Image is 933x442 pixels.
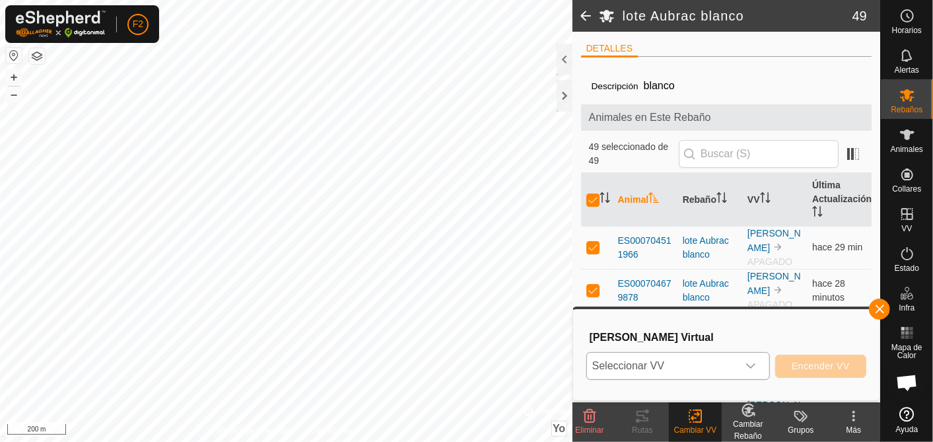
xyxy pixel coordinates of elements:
[892,26,922,34] span: Horarios
[310,425,354,437] a: Contáctenos
[679,140,839,168] input: Buscar (S)
[6,69,22,85] button: +
[747,299,792,310] span: APAGADO
[683,277,737,305] div: lote Aubrac blanco
[812,180,872,204] font: Última Actualización
[896,425,918,433] span: Ayuda
[881,402,933,439] a: Ayuda
[616,424,669,436] div: Rutas
[218,425,294,437] a: Política de Privacidad
[623,8,852,24] h2: lote Aubrac blanco
[133,17,143,31] span: F2
[895,264,919,272] span: Estado
[773,242,783,252] img: hasta
[669,424,722,436] div: Cambiar VV
[899,304,915,312] span: Infra
[738,353,764,379] div: Disparador desplegable
[589,110,864,126] span: Animales en Este Rebaño
[618,277,672,305] span: ES000704679878
[592,81,639,91] label: Descripción
[553,423,565,434] span: Yo
[683,194,716,205] font: Rebaño
[6,87,22,102] button: –
[775,424,827,436] div: Grupos
[581,42,639,57] li: DETALLES
[891,106,922,114] span: Rebaños
[792,361,850,371] span: Encender VV
[29,48,45,64] button: Capas del Mapa
[618,194,649,205] font: Animal
[812,208,823,219] p-sorticon: Activar para ordenar
[747,256,792,267] span: APAGADO
[892,185,921,193] span: Collares
[852,6,867,26] span: 49
[600,194,610,205] p-sorticon: Activar para ordenar
[716,194,727,205] p-sorticon: Activar para ordenar
[590,331,866,344] h3: [PERSON_NAME] Virtual
[16,11,106,38] img: Logo Gallagher
[589,140,679,168] span: 49 seleccionado de 49
[827,424,880,436] div: Más
[747,194,760,205] font: VV
[760,194,771,205] p-sorticon: Activar para ordenar
[895,66,919,74] span: Alertas
[891,145,923,153] span: Animales
[812,278,845,303] span: 27 ago 2025, 14:06
[812,242,862,252] span: 27 ago 2025, 14:05
[901,225,912,233] span: VV
[639,75,680,96] span: blanco
[552,422,567,436] button: Yo
[683,234,737,262] div: lote Aubrac blanco
[618,234,672,262] span: ES000704511966
[887,363,927,402] a: Chat abierto
[775,355,866,378] button: Encender VV
[884,344,930,359] span: Mapa de Calor
[592,360,664,371] font: Seleccionar VV
[747,228,801,253] a: [PERSON_NAME]
[773,285,783,295] img: hasta
[722,418,775,442] div: Cambiar Rebaño
[575,425,604,435] span: Eliminar
[6,48,22,63] button: Restablecer Mapa
[747,271,801,296] a: [PERSON_NAME]
[587,353,738,379] span: Seleccionar VV
[648,194,659,205] p-sorticon: Activar para ordenar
